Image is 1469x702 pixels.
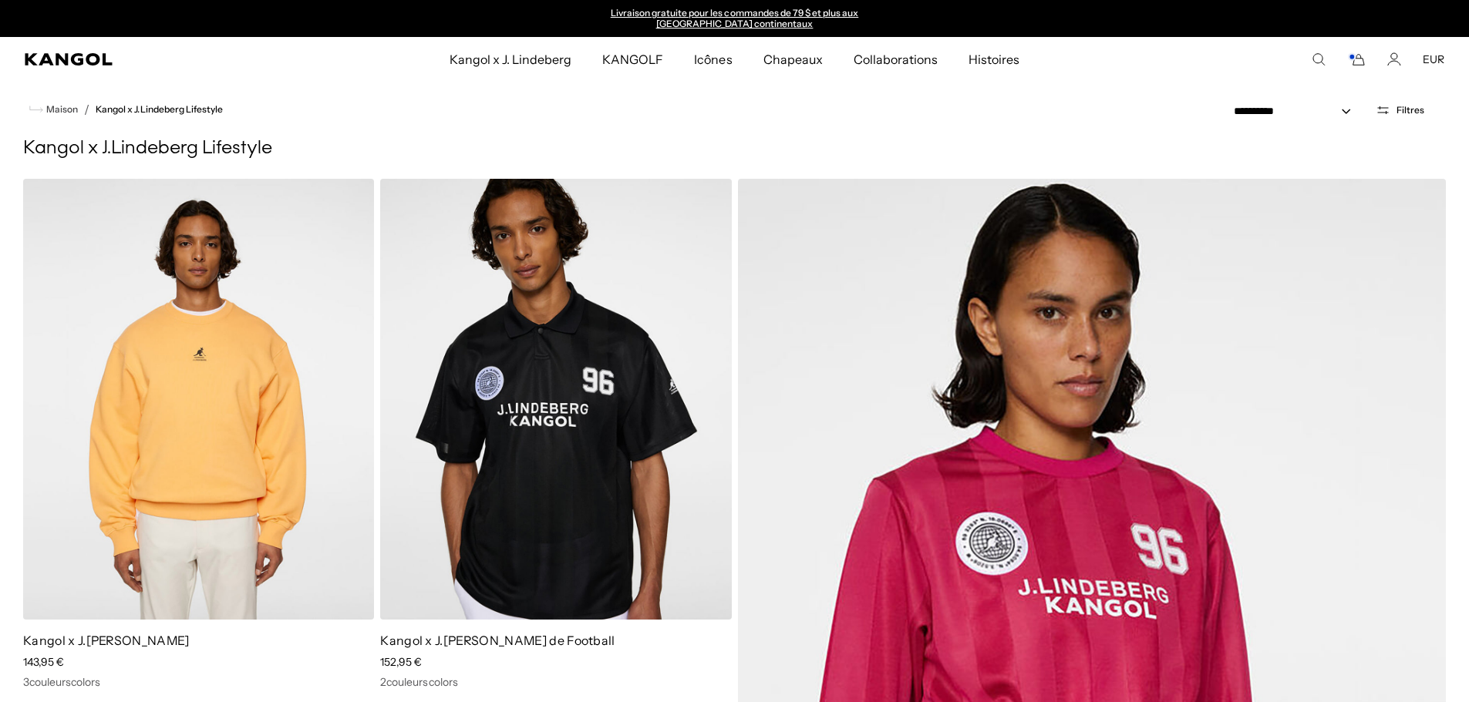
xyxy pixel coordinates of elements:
font: 3 [23,675,29,689]
a: Kangol x J.[PERSON_NAME] de Football [380,633,615,648]
a: Maison [29,102,78,116]
img: Kangol x J.Lindeberg Paul Maillot de Football [380,179,731,620]
font: Maison [46,103,78,115]
a: Collaborations [838,37,953,82]
font: Collaborations [854,52,938,67]
font: KANGOLF [602,52,663,67]
font: Filtres [1397,104,1424,116]
slideshow-component: Barre d'annonces [576,8,894,29]
a: KANGOLF [587,37,679,82]
a: Icônes [679,37,747,82]
div: 1 sur 2 [576,8,894,29]
img: Kangol x J.Lindeberg Roberto Crewneck [23,179,374,620]
button: Panier [1347,52,1366,66]
font: 2 [380,675,386,689]
div: colors [380,675,731,689]
font: Chapeaux [763,52,823,67]
font: / [84,102,89,117]
a: Kangol x J.Lindeberg Lifestyle [96,104,223,115]
font: Histoires [969,52,1019,67]
font: Kangol x J.Lindeberg Lifestyle [23,139,272,158]
font: couleurs [29,675,71,689]
select: Trier par : En vedette [1228,103,1366,119]
a: Compte [1387,52,1401,66]
font: couleurs [386,675,428,689]
a: Kangol x J.[PERSON_NAME] [23,633,190,648]
font: 143,95 € [23,655,64,669]
button: EUR [1423,52,1444,66]
font: 152,95 € [380,655,422,669]
a: Kangol x J. Lindeberg [434,37,588,82]
a: Histoires [953,37,1035,82]
summary: Rechercher ici [1312,52,1326,66]
a: Livraison gratuite pour les commandes de 79 $ et plus aux [GEOGRAPHIC_DATA] continentaux [611,7,859,29]
font: Icônes [694,52,732,67]
font: Kangol x J.Lindeberg Lifestyle [96,103,223,115]
div: Annonce [576,8,894,29]
button: Ouvrir les filtres [1366,103,1434,117]
a: Chapeaux [748,37,838,82]
font: Kangol x J. Lindeberg [450,52,572,67]
div: colors [23,675,374,689]
a: Kangol [25,53,298,65]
